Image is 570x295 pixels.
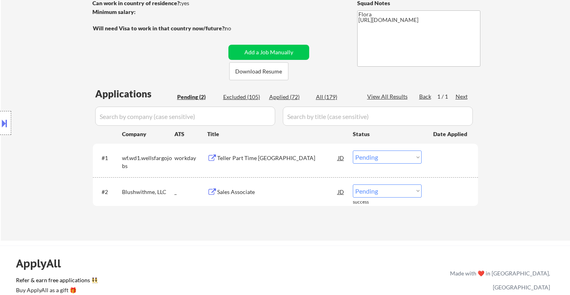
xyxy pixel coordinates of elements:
button: Download Resume [229,62,288,80]
div: Date Applied [433,130,468,138]
div: workday [174,154,207,162]
div: 1 / 1 [437,93,456,101]
div: Status [353,127,422,141]
div: ATS [174,130,207,138]
div: Company [122,130,174,138]
input: Search by company (case sensitive) [95,107,275,126]
div: Excluded (105) [223,93,263,101]
div: wf.wd1.wellsfargojobs [122,154,174,170]
strong: Will need Visa to work in that country now/future?: [93,25,226,32]
div: Title [207,130,345,138]
div: JD [337,150,345,165]
a: Refer & earn free applications 👯‍♀️ [16,277,283,286]
div: _ [174,188,207,196]
div: no [225,24,248,32]
div: Sales Associate [217,188,338,196]
input: Search by title (case sensitive) [283,107,473,126]
div: Next [456,93,468,101]
div: Blushwithme, LLC [122,188,174,196]
div: Back [419,93,432,101]
div: ApplyAll [16,257,70,270]
div: Buy ApplyAll as a gift 🎁 [16,287,96,293]
div: Pending (2) [177,93,217,101]
button: Add a Job Manually [228,45,309,60]
strong: Minimum salary: [92,8,136,15]
div: View All Results [367,93,410,101]
div: success [353,199,385,206]
div: JD [337,184,345,199]
div: All (179) [316,93,356,101]
div: Applied (72) [269,93,309,101]
div: Teller Part Time [GEOGRAPHIC_DATA] [217,154,338,162]
div: Made with ❤️ in [GEOGRAPHIC_DATA], [GEOGRAPHIC_DATA] [447,266,550,294]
